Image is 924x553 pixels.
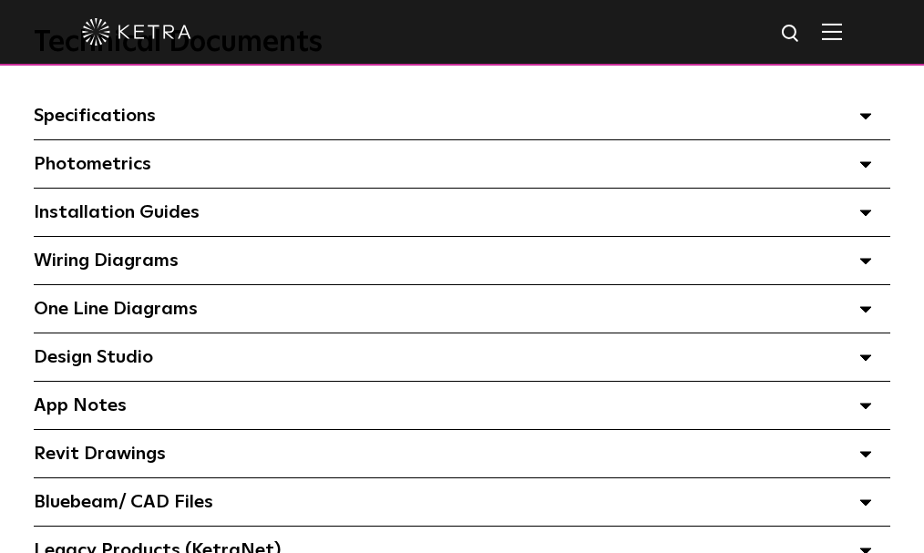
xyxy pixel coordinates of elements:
img: ketra-logo-2019-white [82,18,191,46]
span: App Notes [34,396,127,415]
span: Specifications [34,107,156,125]
span: One Line Diagrams [34,300,198,318]
span: Wiring Diagrams [34,251,179,270]
span: Revit Drawings [34,445,166,463]
img: Hamburger%20Nav.svg [822,23,842,40]
span: Design Studio [34,348,153,366]
img: search icon [780,23,803,46]
span: Photometrics [34,155,151,173]
span: Installation Guides [34,203,200,221]
span: Bluebeam/ CAD Files [34,493,213,511]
